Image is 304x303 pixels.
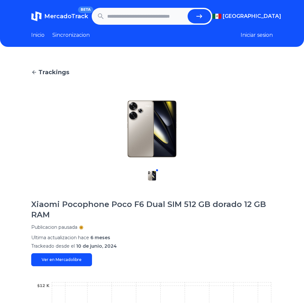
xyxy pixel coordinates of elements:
tspan: $12 K [37,283,50,288]
span: 10 de junio, 2024 [76,243,117,249]
img: Xiaomi Pocophone Poco F6 Dual SIM 512 GB dorado 12 GB RAM [147,171,157,181]
a: Ver en Mercadolibre [31,253,92,266]
button: [GEOGRAPHIC_DATA] [212,12,273,20]
span: MercadoTrack [44,13,88,20]
h1: Xiaomi Pocophone Poco F6 Dual SIM 512 GB dorado 12 GB RAM [31,199,273,220]
a: MercadoTrackBETA [31,11,88,21]
a: Sincronizacion [52,31,90,39]
img: MercadoTrack [31,11,42,21]
span: BETA [78,7,93,13]
p: Publicacion pausada [31,224,77,230]
span: [GEOGRAPHIC_DATA] [223,12,281,20]
span: Trackings [38,68,69,77]
button: Iniciar sesion [241,31,273,39]
a: Inicio [31,31,45,39]
img: Mexico [212,14,221,19]
img: Xiaomi Pocophone Poco F6 Dual SIM 512 GB dorado 12 GB RAM [90,98,215,160]
span: 6 meses [90,235,110,241]
span: Ultima actualizacion hace [31,235,89,241]
span: Trackeado desde el [31,243,75,249]
a: Trackings [31,68,273,77]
